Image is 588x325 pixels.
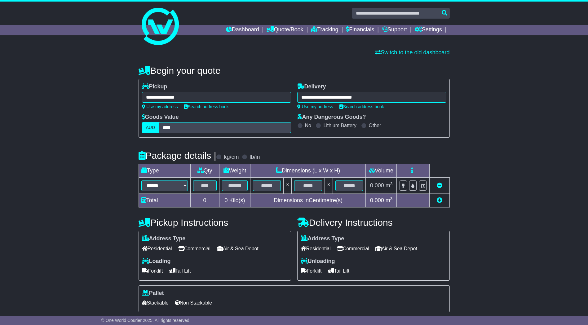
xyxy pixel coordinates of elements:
[139,150,216,161] h4: Package details |
[437,197,442,203] a: Add new item
[142,83,167,90] label: Pickup
[142,235,186,242] label: Address Type
[346,25,374,35] a: Financials
[301,244,331,253] span: Residential
[437,182,442,189] a: Remove this item
[184,104,229,109] a: Search address book
[142,244,172,253] span: Residential
[370,182,384,189] span: 0.000
[369,122,381,128] label: Other
[250,154,260,161] label: lb/in
[311,25,338,35] a: Tracking
[142,122,159,133] label: AUD
[139,194,190,207] td: Total
[190,194,219,207] td: 0
[323,122,356,128] label: Lithium Battery
[382,25,407,35] a: Support
[301,258,335,265] label: Unloading
[142,104,178,109] a: Use my address
[386,182,393,189] span: m
[142,114,179,121] label: Goods Value
[217,244,259,253] span: Air & Sea Depot
[250,194,366,207] td: Dimensions in Centimetre(s)
[139,65,450,76] h4: Begin your quote
[301,266,322,276] span: Forklift
[339,104,384,109] a: Search address book
[337,244,369,253] span: Commercial
[226,25,259,35] a: Dashboard
[297,114,366,121] label: Any Dangerous Goods?
[370,197,384,203] span: 0.000
[219,164,250,178] td: Weight
[375,49,449,56] a: Switch to the old dashboard
[142,266,163,276] span: Forklift
[169,266,191,276] span: Tail Lift
[139,217,291,228] h4: Pickup Instructions
[175,298,212,308] span: Non Stackable
[139,164,190,178] td: Type
[224,197,228,203] span: 0
[142,298,169,308] span: Stackable
[297,217,450,228] h4: Delivery Instructions
[178,244,210,253] span: Commercial
[297,83,326,90] label: Delivery
[250,164,366,178] td: Dimensions (L x W x H)
[325,178,333,194] td: x
[375,244,417,253] span: Air & Sea Depot
[142,258,171,265] label: Loading
[390,181,393,186] sup: 3
[267,25,303,35] a: Quote/Book
[101,318,191,323] span: © One World Courier 2025. All rights reserved.
[297,104,333,109] a: Use my address
[390,196,393,201] sup: 3
[190,164,219,178] td: Qty
[224,154,239,161] label: kg/cm
[142,290,164,297] label: Pallet
[305,122,311,128] label: No
[219,194,250,207] td: Kilo(s)
[328,266,350,276] span: Tail Lift
[386,197,393,203] span: m
[284,178,292,194] td: x
[415,25,442,35] a: Settings
[301,235,344,242] label: Address Type
[366,164,397,178] td: Volume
